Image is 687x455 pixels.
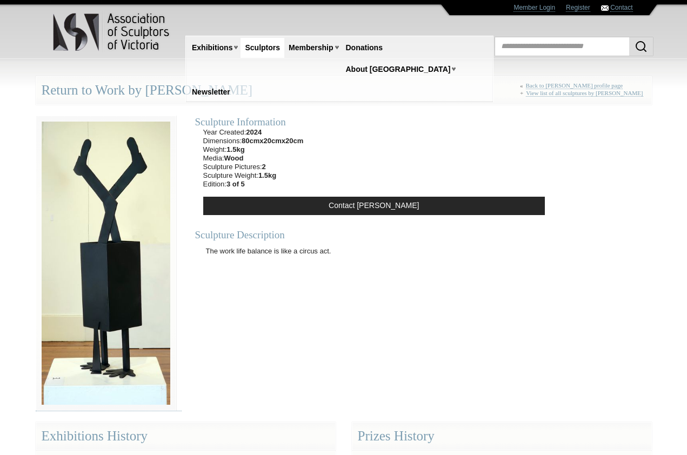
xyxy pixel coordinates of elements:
[352,422,652,451] div: Prizes History
[601,5,609,11] img: Contact ASV
[246,128,262,136] strong: 2024
[203,180,304,189] li: Edition:
[224,154,244,162] strong: Wood
[195,116,553,128] div: Sculpture Information
[342,59,455,79] a: About [GEOGRAPHIC_DATA]
[513,4,555,12] a: Member Login
[226,145,244,153] strong: 1.5kg
[203,145,304,154] li: Weight:
[203,171,304,180] li: Sculpture Weight:
[203,154,304,163] li: Media:
[203,128,304,137] li: Year Created:
[526,82,623,89] a: Back to [PERSON_NAME] profile page
[188,38,237,58] a: Exhibitions
[284,38,337,58] a: Membership
[203,137,304,145] li: Dimensions:
[262,163,266,171] strong: 2
[526,90,643,97] a: View list of all sculptures by [PERSON_NAME]
[36,76,652,105] div: Return to Work by [PERSON_NAME]
[241,38,284,58] a: Sculptors
[635,40,648,53] img: Search
[566,4,590,12] a: Register
[36,116,176,411] img: 03-20250110_115943__medium.jpg
[36,422,336,451] div: Exhibitions History
[226,180,245,188] strong: 3 of 5
[610,4,632,12] a: Contact
[242,137,303,145] strong: 80cmx20cmx20cm
[342,38,387,58] a: Donations
[203,163,304,171] li: Sculpture Pictures:
[195,229,553,241] div: Sculpture Description
[188,82,235,102] a: Newsletter
[52,11,171,53] img: logo.png
[258,171,276,179] strong: 1.5kg
[203,197,545,215] a: Contact [PERSON_NAME]
[201,242,337,261] p: The work life balance is like a circus act.
[520,82,646,101] div: « +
